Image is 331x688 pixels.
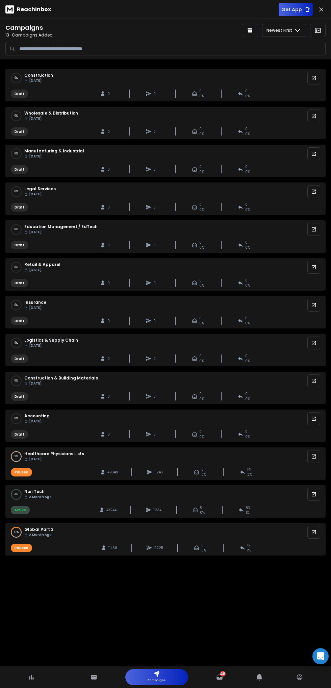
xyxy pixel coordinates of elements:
div: Draft [11,430,28,439]
span: 0% [199,131,204,137]
span: 0% [199,245,204,250]
span: Wholesale & Distribution [24,110,78,121]
p: 41 % [14,530,19,534]
span: 0 [107,432,114,437]
span: 0% [199,94,204,99]
span: 49349 [107,470,118,475]
div: Draft [11,127,28,136]
span: 0 [107,318,114,323]
span: [DATE] [24,267,60,273]
span: 0 [107,91,114,96]
a: 0%Wholesale & Distribution [DATE]Draft000 0%0 0% [5,107,326,139]
span: 11334 [153,508,161,513]
p: 0 % [15,114,18,118]
span: 0% [201,472,206,477]
span: 0% [199,283,204,288]
span: 0% [245,94,250,99]
span: [DATE] [24,457,84,462]
span: 0 [199,89,202,94]
p: 0 % [15,76,18,80]
span: [DATE] [24,192,56,197]
span: a month ago [24,494,52,500]
a: 46 [216,674,223,681]
div: Draft [11,241,28,249]
span: 0 [199,126,202,131]
a: 0%Insurance [DATE]Draft000 0%0 0% [5,296,326,328]
a: 41%Global part 3 a month agoPaused11468222110 0%1211% [5,523,326,556]
span: Construction [24,73,53,83]
span: 0 [153,280,160,286]
span: 0% [199,359,204,364]
span: 0% [245,396,250,401]
span: 11468 [108,545,117,550]
span: 0 [245,316,248,321]
span: 0 [201,543,204,548]
button: Newest First [262,24,306,37]
span: Education Management / EdTech [24,224,98,235]
p: 2 % [15,454,18,459]
span: 0 [153,356,160,361]
button: Get App [279,3,313,16]
p: 0 % [15,265,18,269]
span: Insurance [24,300,46,311]
span: 0 [153,432,160,437]
span: 0 [199,164,202,169]
p: 0 % [15,379,18,383]
p: 0 % [15,227,18,231]
span: 0 [201,467,204,472]
span: 0 [245,164,248,169]
h2: Campaigns [5,23,163,32]
span: 0 [199,278,202,283]
a: 3%Non tech a month agoActive47244113340 0%631% [5,485,326,518]
span: 0 [153,243,160,248]
span: a month ago [24,532,54,538]
p: 0 % [15,341,18,345]
span: 0% [199,207,204,212]
div: Draft [11,90,28,98]
span: 0 [245,353,248,359]
span: 63 [246,505,250,510]
span: 0 [107,205,114,210]
span: [DATE] [24,116,78,121]
span: 121 [247,543,252,548]
span: [DATE] [24,343,78,348]
p: Campaigns [148,677,165,684]
span: 47244 [106,508,117,513]
span: [DATE] [24,154,84,159]
span: 0 [107,356,114,361]
div: Active [11,506,30,514]
span: 2 % [247,472,252,477]
span: 1 % [246,510,249,515]
div: Draft [11,354,28,363]
span: [DATE] [24,419,50,424]
p: 0 % [15,417,18,421]
span: 0 [199,353,202,359]
span: 0 [153,129,160,134]
span: 0% [200,510,205,515]
span: 1 % [247,548,251,553]
span: 0 [199,240,202,245]
span: 46 [220,671,226,677]
span: 22211 [154,545,163,550]
a: 0%Education Management / EdTech [DATE]Draft000 0%0 0% [5,220,326,253]
span: 0 [245,429,248,434]
span: 0% [245,321,250,326]
span: 0 [153,91,160,96]
span: 0% [245,434,250,439]
span: 0 [245,240,248,245]
div: Paused [11,468,32,476]
span: 0% [201,548,206,553]
div: Open Intercom Messenger [312,648,329,664]
p: 0 % [15,303,18,307]
span: Non tech [24,489,52,500]
span: Manufacturing & Industrial [24,148,84,159]
p: 0 % [15,190,18,194]
span: 0 [245,202,248,207]
span: 0 [107,280,114,286]
span: 0 [245,278,248,283]
span: 0 [245,126,248,131]
a: 0%Manufacturing & Industrial [DATE]Draft000 0%0 0% [5,145,326,177]
span: 0 [107,394,114,399]
p: Campaigns Added [5,32,163,38]
a: 0%Logistics & Supply Chain [DATE]Draft000 0%0 0% [5,334,326,366]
